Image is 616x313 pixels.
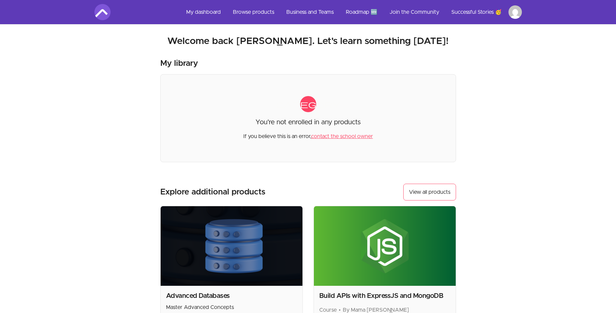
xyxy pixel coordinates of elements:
[160,58,198,69] h3: My library
[181,4,522,20] nav: Main
[161,206,302,286] img: Product image for Advanced Databases
[403,184,456,200] a: View all products
[166,291,297,301] h2: Advanced Databases
[508,5,522,19] img: Profile image for premanshu jha
[319,307,337,313] span: Course
[228,4,280,20] a: Browse products
[446,4,507,20] a: Successful Stories 🥳
[94,4,111,20] img: Amigoscode logo
[94,35,522,47] h2: Welcome back [PERSON_NAME]. Let's learn something [DATE]!
[314,206,456,286] img: Product image for Build APIs with ExpressJS and MongoDB
[339,307,341,313] span: •
[319,291,450,301] h2: Build APIs with ExpressJS and MongoDB
[255,118,361,127] p: You're not enrolled in any products
[281,4,339,20] a: Business and Teams
[166,303,297,311] p: Master Advanced Concepts
[300,96,316,112] span: category
[340,4,383,20] a: Roadmap 🆕
[311,134,373,139] a: contact the school owner
[343,307,409,313] span: By Mama [PERSON_NAME]
[384,4,445,20] a: Join the Community
[243,127,373,140] p: If you believe this is an error,
[160,187,265,197] h3: Explore additional products
[181,4,226,20] a: My dashboard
